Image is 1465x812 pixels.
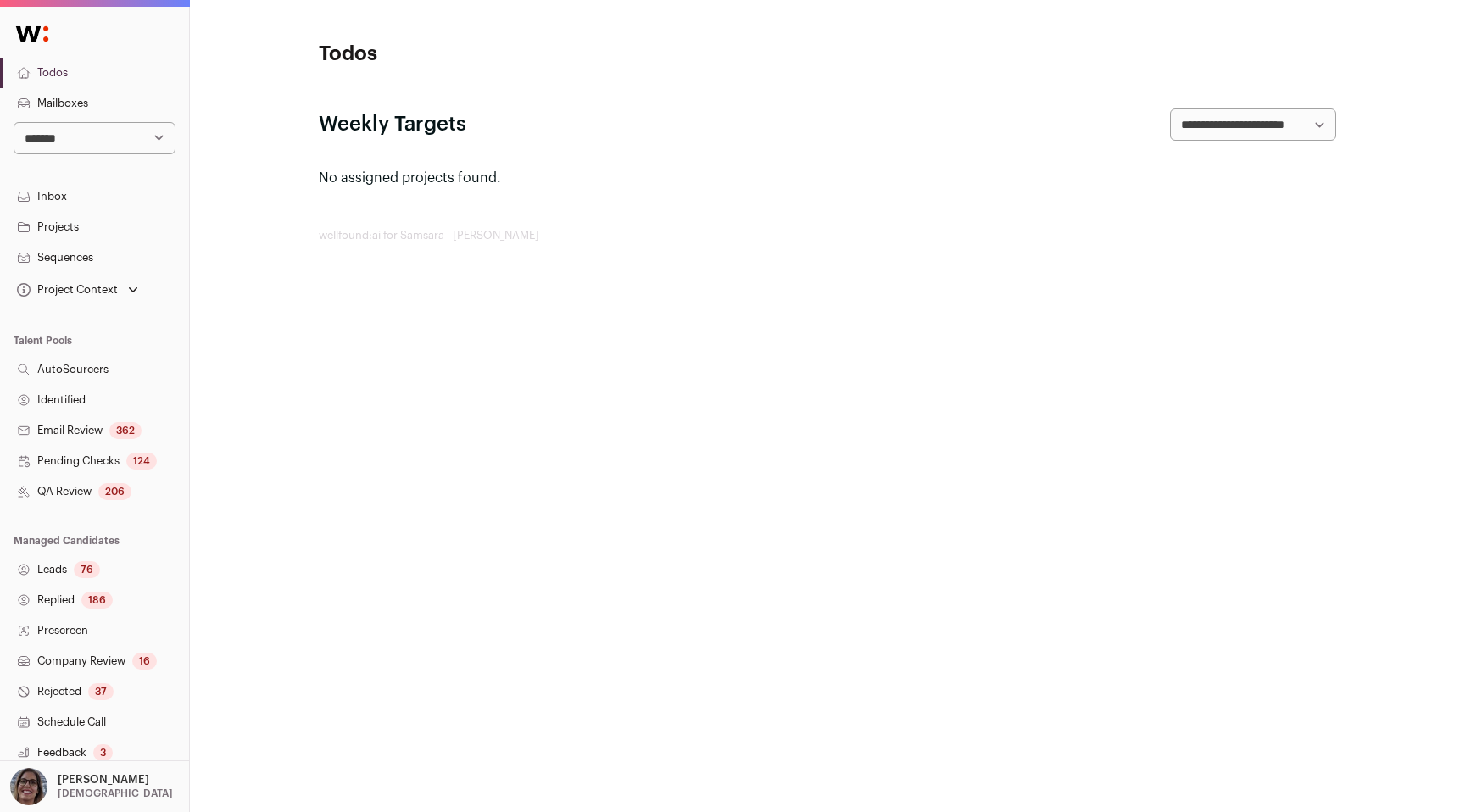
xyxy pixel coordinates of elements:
[109,422,142,439] div: 362
[98,483,131,500] div: 206
[81,592,113,609] div: 186
[14,278,142,302] button: Open dropdown
[7,768,176,805] button: Open dropdown
[132,653,157,670] div: 16
[93,744,113,761] div: 3
[10,768,47,805] img: 7265042-medium_jpg
[7,17,58,51] img: Wellfound
[58,787,173,800] p: [DEMOGRAPHIC_DATA]
[319,111,466,138] h2: Weekly Targets
[58,773,149,787] p: [PERSON_NAME]
[88,683,114,700] div: 37
[319,229,1336,242] footer: wellfound:ai for Samsara - [PERSON_NAME]
[319,168,1336,188] p: No assigned projects found.
[126,453,157,470] div: 124
[14,283,118,297] div: Project Context
[74,561,100,578] div: 76
[319,41,658,68] h1: Todos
